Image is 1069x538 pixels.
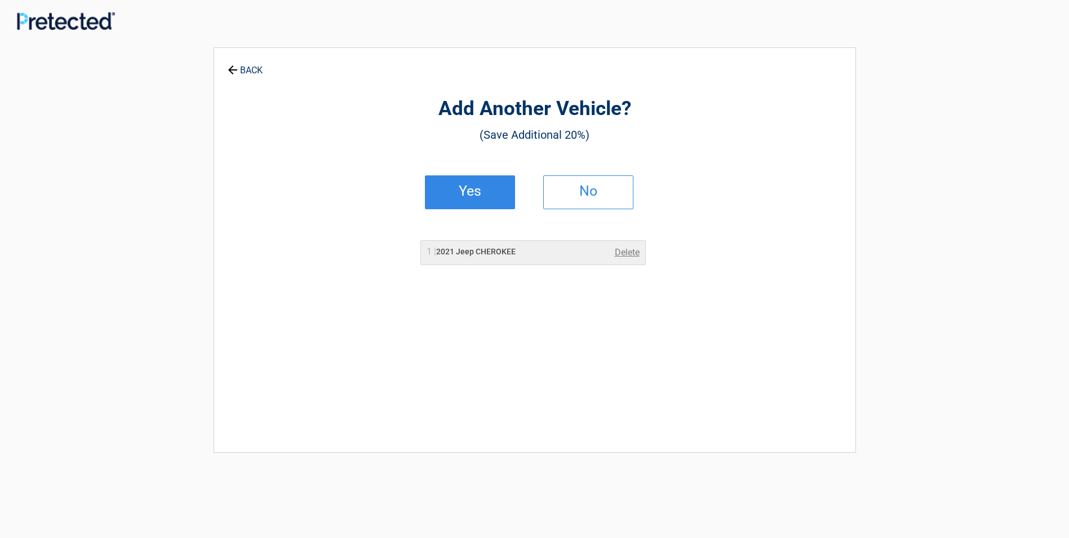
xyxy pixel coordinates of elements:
[276,96,793,122] h2: Add Another Vehicle?
[555,187,622,195] h2: No
[225,55,265,75] a: BACK
[437,187,503,195] h2: Yes
[427,246,516,258] h2: 2021 Jeep CHEROKEE
[427,246,436,257] span: 1 |
[17,12,115,29] img: Main Logo
[276,125,793,144] h3: (Save Additional 20%)
[615,246,640,259] a: Delete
